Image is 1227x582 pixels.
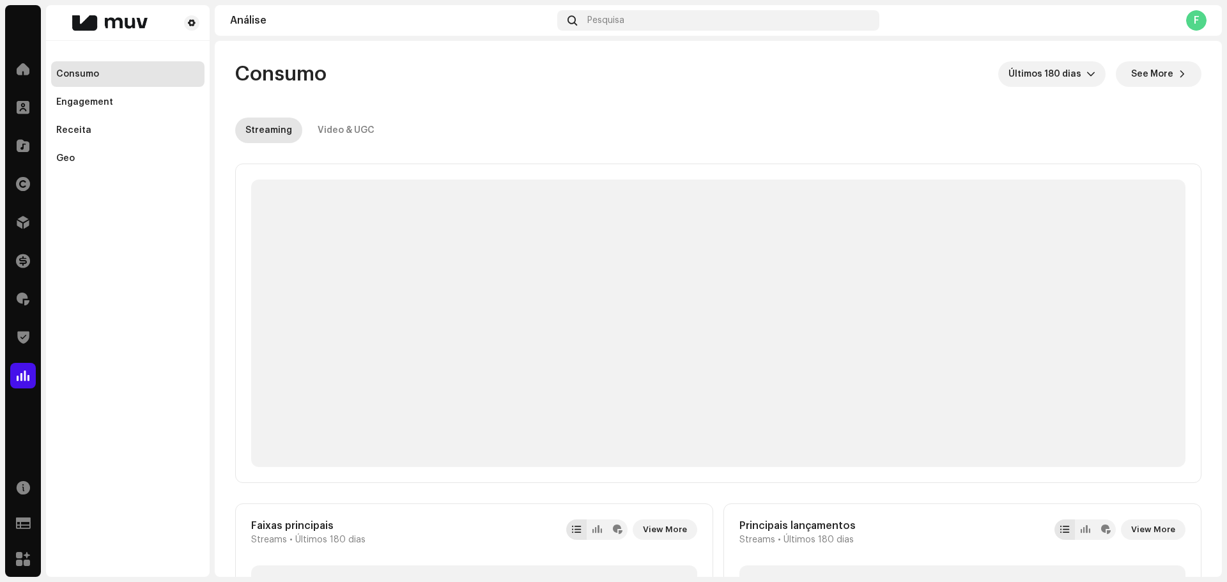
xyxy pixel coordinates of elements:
div: Receita [56,125,91,135]
re-m-nav-item: Geo [51,146,204,171]
div: Geo [56,153,75,164]
div: Engagement [56,97,113,107]
div: F [1186,10,1207,31]
span: • [778,535,781,545]
re-m-nav-item: Receita [51,118,204,143]
re-m-nav-item: Consumo [51,61,204,87]
span: Últimos 180 dias [295,535,366,545]
div: dropdown trigger [1086,61,1095,87]
div: Streaming [245,118,292,143]
img: f77bf5ec-4a23-4510-a1cc-4059496b916a [56,15,164,31]
span: • [289,535,293,545]
span: Últimos 180 dias [783,535,854,545]
span: See More [1131,61,1173,87]
span: View More [1131,517,1175,542]
span: Consumo [235,61,327,87]
div: Video & UGC [318,118,374,143]
button: View More [633,519,697,540]
div: Principais lançamentos [739,519,856,532]
div: Análise [230,15,552,26]
span: View More [643,517,687,542]
span: Últimos 180 dias [1008,61,1086,87]
span: Pesquisa [587,15,624,26]
re-m-nav-item: Engagement [51,89,204,115]
div: Consumo [56,69,99,79]
span: Streams [251,535,287,545]
span: Streams [739,535,775,545]
div: Faixas principais [251,519,366,532]
button: See More [1116,61,1201,87]
button: View More [1121,519,1185,540]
